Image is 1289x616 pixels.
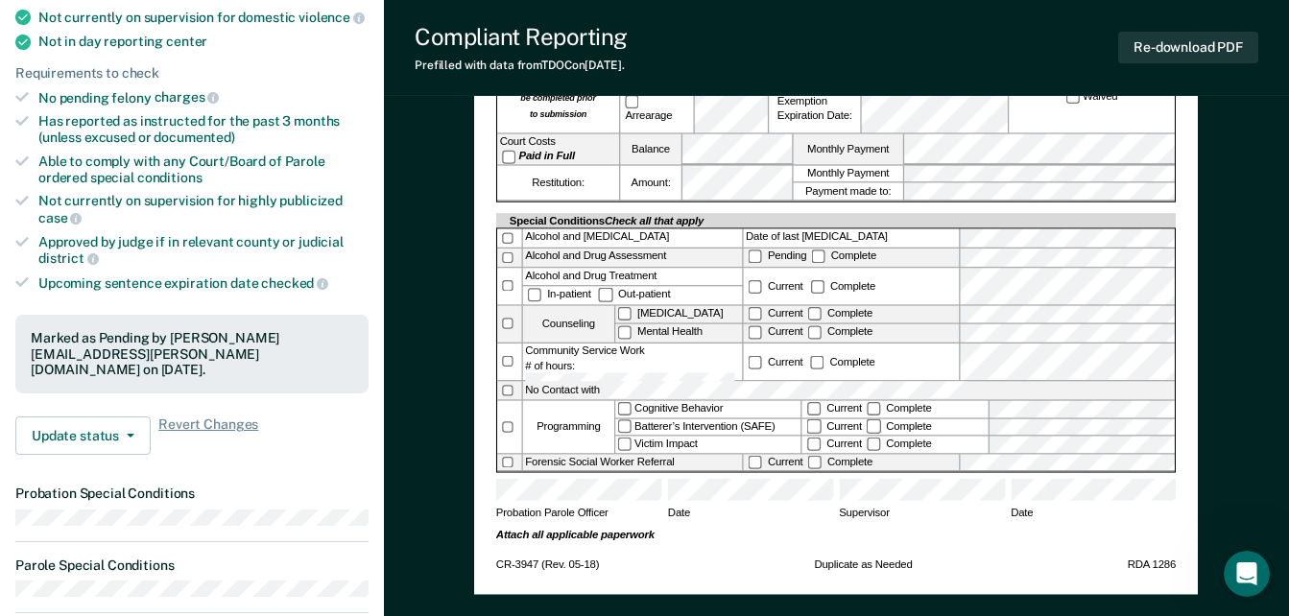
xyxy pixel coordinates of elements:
label: Current [746,456,805,468]
dt: Probation Special Conditions [15,486,369,502]
div: Alcohol and Drug Assessment [523,249,742,267]
span: Probation Parole Officer [496,508,662,530]
label: Complete [805,326,875,339]
label: Date of last [MEDICAL_DATA] [744,229,959,248]
label: Current [805,420,865,433]
label: Monthly Payment [794,134,903,164]
input: Complete [808,326,822,340]
input: Arrearage [626,95,639,108]
label: Arrearage [623,94,691,124]
div: Alcohol and Drug Treatment [523,268,742,285]
input: Paid in Full [502,151,515,164]
strong: Attach all applicable paperwork [496,530,655,542]
input: No Contact with [603,381,968,398]
span: charges [155,89,220,105]
iframe: Intercom live chat [1224,551,1270,597]
input: Pending [749,249,762,263]
input: [MEDICAL_DATA] [618,307,632,320]
input: Complete [867,419,880,433]
label: Pending [746,249,809,262]
div: Not currently on supervision for domestic [38,9,369,26]
div: Alcohol and [MEDICAL_DATA] [523,229,742,248]
label: Payment made to: [794,183,903,200]
input: Complete [812,249,825,263]
input: Current [749,307,762,320]
div: Supervision Fees Status [497,60,619,133]
div: Complete [808,356,878,368]
button: Re-download PDF [1118,32,1258,63]
label: In-patient [526,288,597,300]
div: Upcoming sentence expiration date [38,274,369,292]
input: Complete [811,280,824,294]
input: Complete [808,307,822,320]
span: RDA 1286 [1128,558,1176,573]
label: Amount: [621,165,681,200]
label: No Contact with [523,381,1175,399]
label: Complete [808,280,878,293]
dt: Parole Special Conditions [15,557,369,574]
div: Not in day reporting [38,34,369,50]
strong: All exemptions must be completed prior to submission [517,78,599,120]
span: Supervisor [839,508,1005,530]
label: Complete [809,249,879,262]
label: Complete [865,420,935,433]
span: center [166,34,207,49]
label: Victim Impact [616,437,801,453]
label: Monthly Payment [794,165,903,181]
div: Exemption Expiration Date: [769,84,860,133]
div: No pending felony [38,89,369,107]
input: Mental Health [618,326,632,340]
div: Requirements to check [15,65,369,82]
label: Complete [805,456,875,468]
label: Current [805,402,865,415]
label: Balance [621,134,681,164]
strong: Paid in Full [519,151,576,163]
input: Complete [808,455,822,468]
div: Community Service Work # of hours: [523,344,742,380]
div: Not currently on supervision for highly publicized [38,193,369,225]
input: Complete [867,438,880,451]
label: Complete [865,438,935,450]
div: Has reported as instructed for the past 3 months (unless excused or [38,113,369,146]
input: Out-patient [599,288,612,301]
label: Current [746,326,805,339]
input: Complete [810,355,824,368]
span: Check all that apply [605,215,704,227]
label: Current [746,307,805,320]
div: Restitution: [497,165,619,200]
div: Special Conditions [508,213,707,227]
div: Court Costs [497,134,619,164]
div: Approved by judge if in relevant county or judicial [38,234,369,267]
div: Able to comply with any Court/Board of Parole ordered special [38,154,369,186]
input: Current [749,326,762,340]
div: Compliant Reporting [415,23,628,51]
input: Complete [867,402,880,415]
input: Current [807,419,821,433]
input: Current [807,438,821,451]
div: Marked as Pending by [PERSON_NAME][EMAIL_ADDRESS][PERSON_NAME][DOMAIN_NAME] on [DATE]. [31,330,353,378]
span: case [38,210,82,225]
span: Revert Changes [158,416,258,455]
span: Duplicate as Needed [815,558,913,573]
div: Programming [523,401,614,453]
span: checked [261,275,328,291]
input: Waived [1066,90,1080,104]
input: Cognitive Behavior [618,402,632,415]
div: Forensic Social Worker Referral [523,454,742,470]
span: documented) [154,130,234,145]
input: In-patient [528,288,541,301]
label: Complete [865,402,935,415]
input: Current [749,280,762,294]
button: Update status [15,416,151,455]
input: Current [749,355,762,368]
label: Mental Health [616,324,743,342]
input: Batterer’s Intervention (SAFE) [618,419,632,433]
label: [MEDICAL_DATA] [616,306,743,323]
label: Batterer’s Intervention (SAFE) [616,418,801,435]
span: district [38,250,99,266]
label: Waived [1063,89,1120,105]
input: Current [749,455,762,468]
label: Cognitive Behavior [616,401,801,417]
input: Current [807,402,821,415]
label: Current [805,438,865,450]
